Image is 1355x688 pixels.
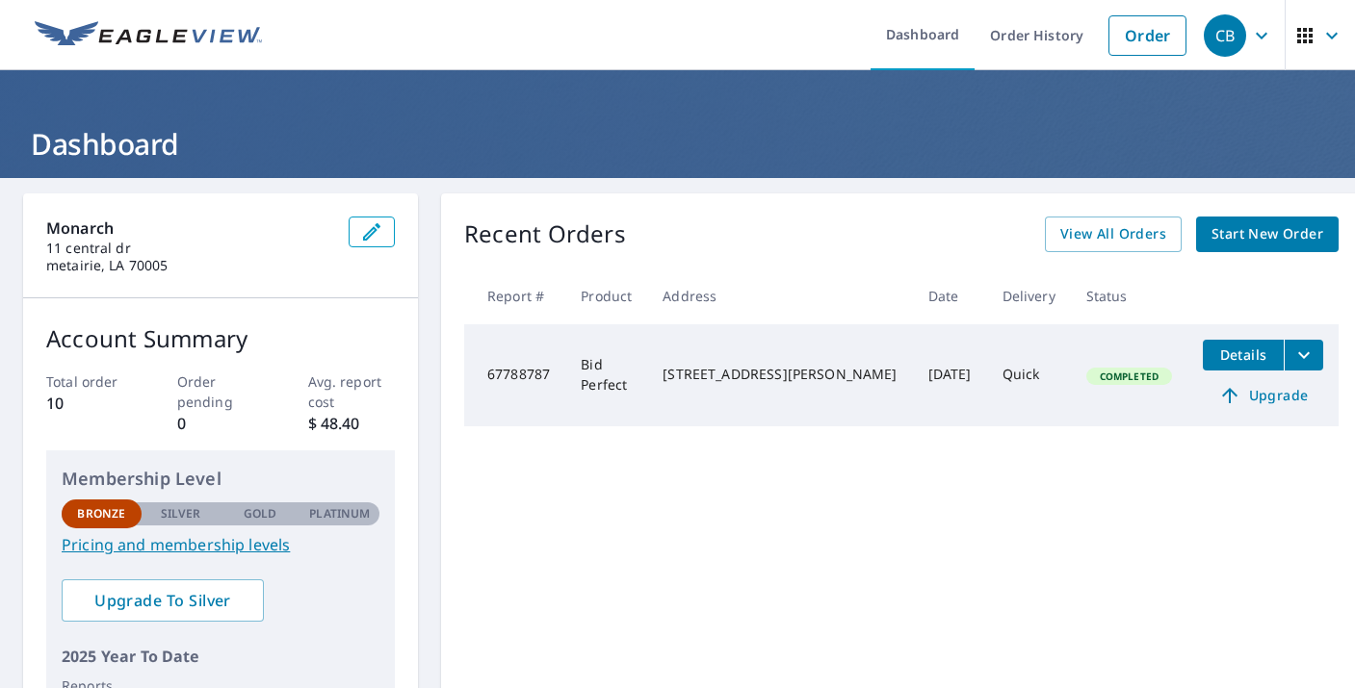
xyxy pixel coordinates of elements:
span: Completed [1088,369,1170,383]
a: Upgrade [1203,380,1323,411]
p: Account Summary [46,321,395,356]
span: Upgrade [1214,384,1312,407]
span: View All Orders [1060,222,1166,246]
h1: Dashboard [23,124,1332,164]
p: 11 central dr [46,240,333,257]
th: Address [647,268,912,324]
p: Silver [161,505,201,522]
td: Quick [987,324,1071,426]
td: Bid Perfect [565,324,647,426]
th: Delivery [987,268,1071,324]
p: Total order [46,371,134,392]
p: Recent Orders [464,217,626,252]
p: Gold [244,505,276,522]
img: EV Logo [35,21,262,50]
td: [DATE] [913,324,987,426]
a: Upgrade To Silver [62,579,264,622]
a: Order [1108,15,1186,56]
p: 2025 Year To Date [62,645,379,668]
button: detailsBtn-67788787 [1203,340,1284,370]
th: Date [913,268,987,324]
p: metairie, LA 70005 [46,257,333,274]
p: 10 [46,392,134,415]
p: Avg. report cost [308,371,396,412]
p: Monarch [46,217,333,240]
a: Start New Order [1196,217,1339,252]
p: Platinum [309,505,370,522]
td: 67788787 [464,324,565,426]
p: Order pending [177,371,265,412]
p: Membership Level [62,466,379,492]
p: Bronze [77,505,125,522]
span: Details [1214,345,1272,364]
span: Start New Order [1212,222,1323,246]
p: $ 48.40 [308,412,396,435]
th: Product [565,268,647,324]
div: [STREET_ADDRESS][PERSON_NAME] [663,365,897,384]
th: Status [1071,268,1187,324]
a: Pricing and membership levels [62,533,379,556]
a: View All Orders [1045,217,1182,252]
div: CB [1204,14,1246,57]
p: 0 [177,412,265,435]
button: filesDropdownBtn-67788787 [1284,340,1323,370]
span: Upgrade To Silver [77,590,248,611]
th: Report # [464,268,565,324]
